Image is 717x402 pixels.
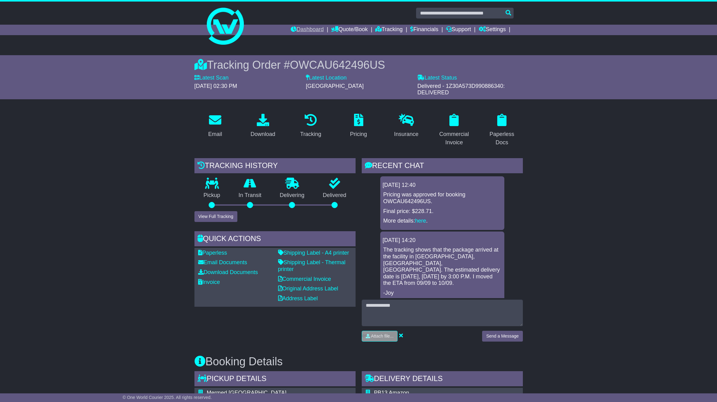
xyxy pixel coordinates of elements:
[198,269,258,275] a: Download Documents
[383,182,502,189] div: [DATE] 12:40
[417,75,457,81] label: Latest Status
[271,192,314,199] p: Delivering
[383,191,501,205] p: Pricing was approved for booking OWCAU642496US.
[207,390,286,396] span: Mermed [GEOGRAPHIC_DATA]
[383,218,501,224] p: More details: .
[482,331,523,342] button: Send a Message
[362,371,523,388] div: Delivery Details
[198,279,220,285] a: Invoice
[278,285,338,292] a: Original Address Label
[485,130,519,147] div: Paperless Docs
[331,25,368,35] a: Quote/Book
[198,250,227,256] a: Paperless
[383,247,501,287] p: The tracking shows that the package arrived at the facility in [GEOGRAPHIC_DATA], [GEOGRAPHIC_DAT...
[198,259,247,265] a: Email Documents
[346,112,371,141] a: Pricing
[278,276,331,282] a: Commercial Invoice
[291,25,324,35] a: Dashboard
[390,112,423,141] a: Insurance
[194,158,356,175] div: Tracking history
[306,83,364,89] span: [GEOGRAPHIC_DATA]
[374,390,409,396] span: PB13 Amazon
[362,158,523,175] div: RECENT CHAT
[383,208,501,215] p: Final price: $228.71.
[194,58,523,72] div: Tracking Order #
[278,250,349,256] a: Shipping Label - A4 printer
[415,218,426,224] a: here
[383,237,502,244] div: [DATE] 14:20
[194,211,237,222] button: View Full Tracking
[229,192,271,199] p: In Transit
[410,25,438,35] a: Financials
[123,395,212,400] span: © One World Courier 2025. All rights reserved.
[247,112,279,141] a: Download
[251,130,275,138] div: Download
[204,112,226,141] a: Email
[194,83,237,89] span: [DATE] 02:30 PM
[300,130,321,138] div: Tracking
[208,130,222,138] div: Email
[375,25,402,35] a: Tracking
[417,83,505,96] span: Delivered - 1Z30A573D990886340: DELIVERED
[278,259,346,272] a: Shipping Label - Thermal printer
[314,192,356,199] p: Delivered
[437,130,471,147] div: Commercial Invoice
[306,75,347,81] label: Latest Location
[194,75,229,81] label: Latest Scan
[290,59,385,71] span: OWCAU642496US
[278,295,318,301] a: Address Label
[194,355,523,368] h3: Booking Details
[194,192,230,199] p: Pickup
[433,112,475,149] a: Commercial Invoice
[383,290,501,297] p: -Joy
[394,130,419,138] div: Insurance
[296,112,325,141] a: Tracking
[194,371,356,388] div: Pickup Details
[194,231,356,248] div: Quick Actions
[481,112,523,149] a: Paperless Docs
[350,130,367,138] div: Pricing
[446,25,471,35] a: Support
[479,25,506,35] a: Settings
